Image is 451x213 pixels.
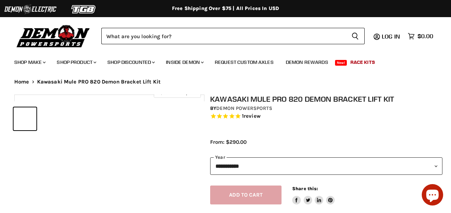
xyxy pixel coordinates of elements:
[379,33,404,40] a: Log in
[292,186,335,204] aside: Share this:
[37,79,161,85] span: Kawasaki Mule PRO 820 Demon Bracket Lift Kit
[209,55,279,70] a: Request Custom Axles
[101,28,365,44] form: Product
[14,79,29,85] a: Home
[51,55,101,70] a: Shop Product
[57,2,111,16] img: TGB Logo 2
[210,105,442,112] div: by
[210,139,247,145] span: From: $290.00
[345,55,380,70] a: Race Kits
[210,113,442,120] span: Rated 5.0 out of 5 stars 1 reviews
[102,55,159,70] a: Shop Discounted
[9,55,50,70] a: Shop Make
[157,90,197,95] span: Click to expand
[346,28,365,44] button: Search
[161,55,208,70] a: Inside Demon
[335,60,347,66] span: New!
[14,107,36,130] button: IMAGE thumbnail
[420,184,445,207] inbox-online-store-chat: Shopify online store chat
[244,113,260,119] span: review
[404,31,437,41] a: $0.00
[14,23,92,49] img: Demon Powersports
[9,52,431,70] ul: Main menu
[210,157,442,175] select: year
[417,33,433,40] span: $0.00
[210,95,442,103] h1: Kawasaki Mule PRO 820 Demon Bracket Lift Kit
[382,33,400,40] span: Log in
[216,105,272,111] a: Demon Powersports
[4,2,57,16] img: Demon Electric Logo 2
[280,55,334,70] a: Demon Rewards
[242,113,260,119] span: 1 reviews
[292,186,318,191] span: Share this:
[101,28,346,44] input: Search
